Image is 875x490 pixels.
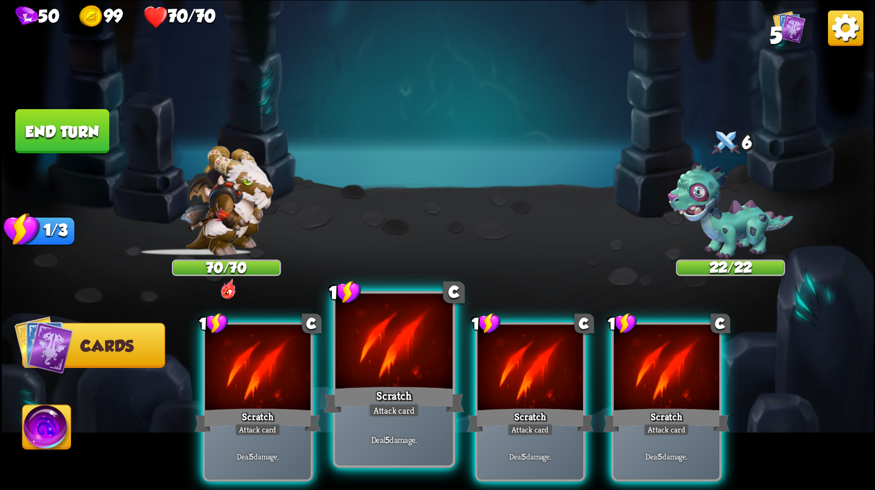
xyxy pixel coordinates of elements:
div: C [574,313,594,333]
img: Barbarian_Dragon.png [180,146,273,255]
div: View all the cards in your deck [773,10,806,45]
div: 1 [472,312,501,334]
b: 5 [385,434,390,445]
img: DragonFury.png [220,278,236,299]
img: Cards_Icon.png [15,315,73,374]
p: Deal damage. [208,451,308,461]
div: 6 [676,126,785,161]
div: 22/22 [677,261,783,274]
img: Zombie_Dragon.png [668,163,793,259]
div: Gold [79,5,123,29]
img: Stamina_Icon.png [4,212,40,247]
img: gem.png [15,6,38,28]
span: Cards [80,337,133,354]
div: Attack card [368,403,419,417]
div: 70/70 [173,261,280,274]
button: End turn [15,109,109,153]
div: C [302,313,321,333]
img: Ability_Icon.png [23,405,71,454]
b: 5 [658,451,662,461]
div: Scratch [324,384,464,415]
b: 5 [250,451,254,461]
img: health.png [143,5,168,29]
div: Scratch [467,406,593,434]
div: Gems [15,6,59,28]
div: Attack card [507,423,553,436]
button: Cards [22,323,166,368]
div: Scratch [603,406,729,434]
img: Cards_Icon.png [773,10,806,43]
p: Deal damage. [616,451,716,461]
div: 1 [328,280,361,305]
img: gold.png [79,5,104,29]
p: Deal damage. [480,451,580,461]
div: C [443,281,465,303]
div: Health [143,5,216,29]
div: 1/3 [22,217,75,245]
div: C [711,313,730,333]
div: Attack card [235,423,281,436]
div: Attack card [644,423,689,436]
div: 1 [607,312,637,334]
div: 1 [199,312,228,334]
img: OptionsButton.png [828,10,863,45]
b: 5 [522,451,526,461]
p: Deal damage. [338,434,449,445]
span: 5 [770,22,782,48]
div: Scratch [194,406,321,434]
